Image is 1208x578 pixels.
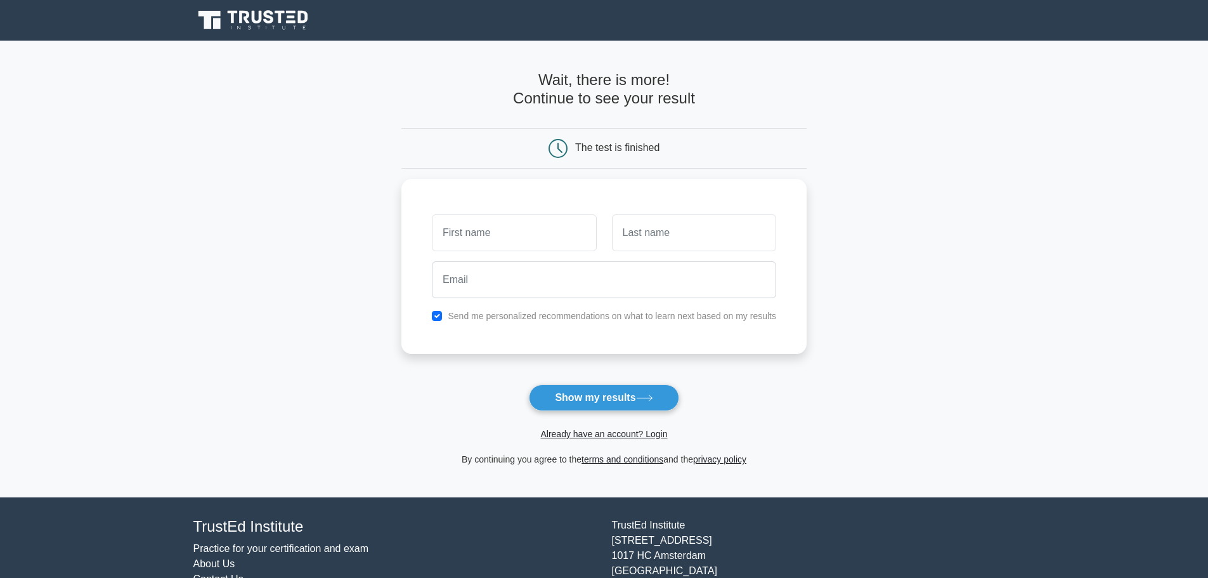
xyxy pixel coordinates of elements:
a: Already have an account? Login [540,429,667,439]
h4: Wait, there is more! Continue to see your result [401,71,807,108]
h4: TrustEd Institute [193,518,597,536]
div: The test is finished [575,142,659,153]
input: First name [432,214,596,251]
button: Show my results [529,384,679,411]
a: privacy policy [693,454,746,464]
a: terms and conditions [581,454,663,464]
div: By continuing you agree to the and the [394,452,814,467]
label: Send me personalized recommendations on what to learn next based on my results [448,311,776,321]
a: Practice for your certification and exam [193,543,369,554]
a: About Us [193,558,235,569]
input: Email [432,261,776,298]
input: Last name [612,214,776,251]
